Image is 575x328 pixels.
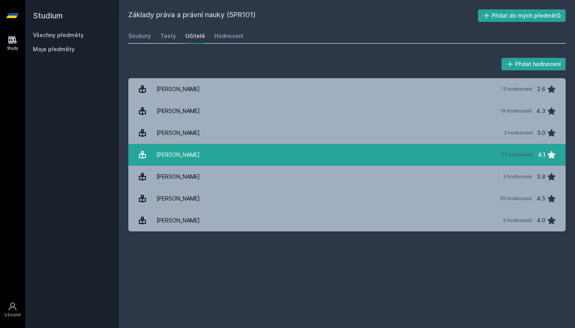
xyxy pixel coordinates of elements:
[7,45,18,51] div: Study
[128,28,151,44] a: Soubory
[156,147,200,163] div: [PERSON_NAME]
[2,298,23,322] a: Uživatel
[128,9,478,22] h2: Základy práva a právní nauky (5PR101)
[537,81,545,97] div: 2.6
[4,312,21,318] div: Uživatel
[128,32,151,40] div: Soubory
[2,31,23,55] a: Study
[156,169,200,185] div: [PERSON_NAME]
[214,28,243,44] a: Hodnocení
[160,32,176,40] div: Testy
[537,213,545,228] div: 4.0
[538,147,545,163] div: 4.1
[128,78,566,100] a: [PERSON_NAME] 13 hodnocení 2.6
[156,125,200,141] div: [PERSON_NAME]
[503,217,532,224] div: 5 hodnocení
[537,125,545,141] div: 5.0
[156,191,200,206] div: [PERSON_NAME]
[128,144,566,166] a: [PERSON_NAME] 27 hodnocení 4.1
[128,166,566,188] a: [PERSON_NAME] 5 hodnocení 3.8
[500,195,532,202] div: 20 hodnocení
[33,45,75,53] span: Moje předměty
[160,28,176,44] a: Testy
[128,210,566,231] a: [PERSON_NAME] 5 hodnocení 4.0
[504,130,533,136] div: 2 hodnocení
[214,32,243,40] div: Hodnocení
[501,152,533,158] div: 27 hodnocení
[503,174,532,180] div: 5 hodnocení
[501,86,532,92] div: 13 hodnocení
[478,9,566,22] button: Přidat do mých předmětů
[128,188,566,210] a: [PERSON_NAME] 20 hodnocení 4.5
[536,103,545,119] div: 4.3
[128,100,566,122] a: [PERSON_NAME] 19 hodnocení 4.3
[500,108,532,114] div: 19 hodnocení
[501,58,566,70] button: Přidat hodnocení
[33,32,84,38] a: Všechny předměty
[185,28,205,44] a: Učitelé
[156,103,200,119] div: [PERSON_NAME]
[156,213,200,228] div: [PERSON_NAME]
[537,191,545,206] div: 4.5
[537,169,545,185] div: 3.8
[156,81,200,97] div: [PERSON_NAME]
[128,122,566,144] a: [PERSON_NAME] 2 hodnocení 5.0
[185,32,205,40] div: Učitelé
